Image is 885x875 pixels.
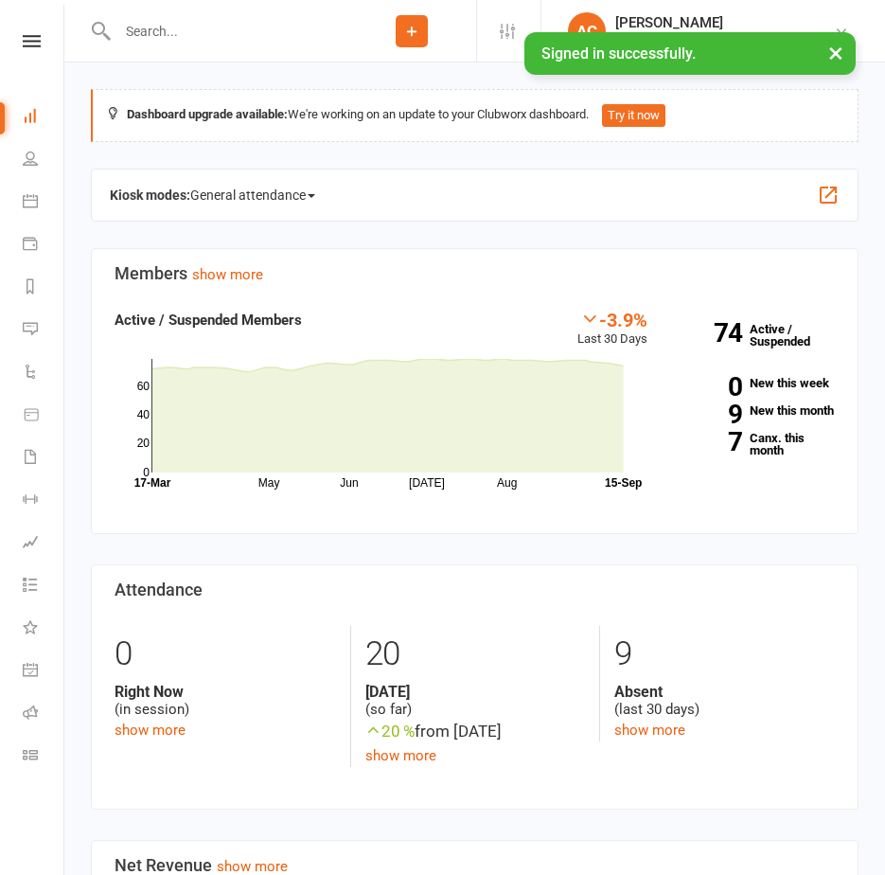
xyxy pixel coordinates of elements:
strong: Right Now [115,683,336,701]
a: What's New [23,608,65,651]
a: People [23,139,65,182]
a: Calendar [23,182,65,224]
strong: Kiosk modes: [110,187,190,203]
strong: Dashboard upgrade available: [127,107,288,121]
a: Class kiosk mode [23,736,65,778]
div: -3.9% [577,309,647,330]
button: × [819,32,853,73]
a: show more [217,858,288,875]
h3: Net Revenue [115,856,835,875]
a: 0New this week [676,377,835,389]
div: Uniting Seniors [GEOGRAPHIC_DATA] [615,31,834,48]
div: (so far) [365,683,586,719]
a: Assessments [23,523,65,565]
a: show more [115,722,186,739]
h3: Attendance [115,580,835,599]
strong: 0 [676,374,742,400]
a: Payments [23,224,65,267]
a: show more [614,722,685,739]
a: General attendance kiosk mode [23,651,65,693]
div: We're working on an update to your Clubworx dashboard. [91,89,858,142]
a: Roll call kiosk mode [23,693,65,736]
a: Dashboard [23,97,65,139]
strong: 74 [676,320,742,346]
strong: 7 [676,429,742,455]
button: Try it now [602,104,665,127]
div: 9 [614,626,835,683]
div: Last 30 Days [577,309,647,349]
span: Signed in successfully. [541,45,696,62]
div: 0 [115,626,336,683]
a: show more [365,747,436,764]
div: (in session) [115,683,336,719]
strong: [DATE] [365,683,586,701]
div: AC [568,12,606,50]
div: from [DATE] [365,719,586,744]
a: show more [192,266,263,283]
div: (last 30 days) [614,683,835,719]
a: 7Canx. this month [676,432,835,456]
input: Search... [112,18,347,45]
div: 20 [365,626,586,683]
a: 74Active / Suspended [666,309,849,362]
strong: 9 [676,402,742,427]
span: 20 % [365,722,415,741]
span: General attendance [190,180,315,210]
a: Reports [23,267,65,310]
h3: Members [115,264,835,283]
a: Product Sales [23,395,65,437]
div: [PERSON_NAME] [615,14,834,31]
strong: Active / Suspended Members [115,312,302,329]
a: 9New this month [676,404,835,417]
strong: Absent [614,683,835,701]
